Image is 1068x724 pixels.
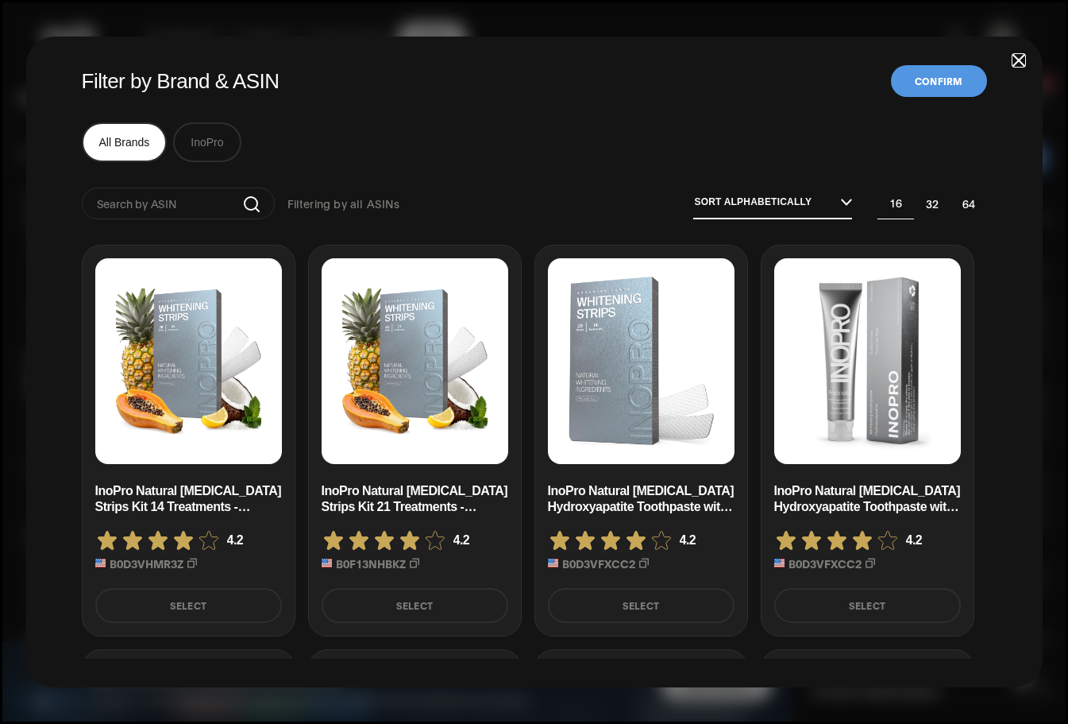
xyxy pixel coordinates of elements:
[336,558,406,569] span: B0F13NHBKZ
[788,558,862,569] span: B0D3VFXCC2
[322,483,508,515] p: InoPro Natural [MEDICAL_DATA] Strips Kit 21 Treatments - Sensitive Teeth [PERSON_NAME], [MEDICAL_...
[950,188,987,219] button: 64
[891,65,986,97] button: Confirm
[548,588,734,623] button: Select
[173,122,241,162] button: InoPro
[95,195,234,212] input: Search by ASIN
[693,196,841,209] input: Sort alphabetically
[116,288,261,434] img: InoPro Natural Teeth Whitening Strips Kit 14 Treatments - Sensitive Teeth Whitener, Peroxide Free...
[453,532,508,548] p: 4.2
[774,588,961,623] button: Select
[795,270,940,451] img: InoPro Natural Whitening Hydroxyapatite Toothpaste with Probiotic for Sensitive Teeth, Fluoride F...
[914,188,950,219] button: 32
[569,277,714,446] img: InoPro Natural Whitening Hydroxyapatite Toothpaste with Probiotic for Sensitive Teeth, Fluoride F...
[680,532,734,548] p: 4.2
[287,198,399,209] p: Filtering by all ASINs
[774,483,961,515] p: InoPro Natural [MEDICAL_DATA] Hydroxyapatite Toothpaste with Probiotic for Sensitive Teeth, Fluor...
[562,558,635,569] span: B0D3VFXCC2
[95,588,282,623] button: Select
[95,483,282,515] p: InoPro Natural [MEDICAL_DATA] Strips Kit 14 Treatments - Sensitive Teeth [PERSON_NAME], [MEDICAL_...
[877,188,914,219] button: 16
[110,558,183,569] span: B0D3VHMR3Z
[82,122,168,162] button: All Brands
[322,588,508,623] button: Select
[906,532,961,548] p: 4.2
[227,532,282,548] p: 4.2
[548,483,734,515] p: InoPro Natural [MEDICAL_DATA] Hydroxyapatite Toothpaste with Probiotic for Sensitive Teeth, Fluor...
[342,288,488,434] img: InoPro Natural Teeth Whitening Strips Kit 21 Treatments - Sensitive Teeth Whitener, Peroxide Free...
[82,68,280,95] h1: Filter by Brand & ASIN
